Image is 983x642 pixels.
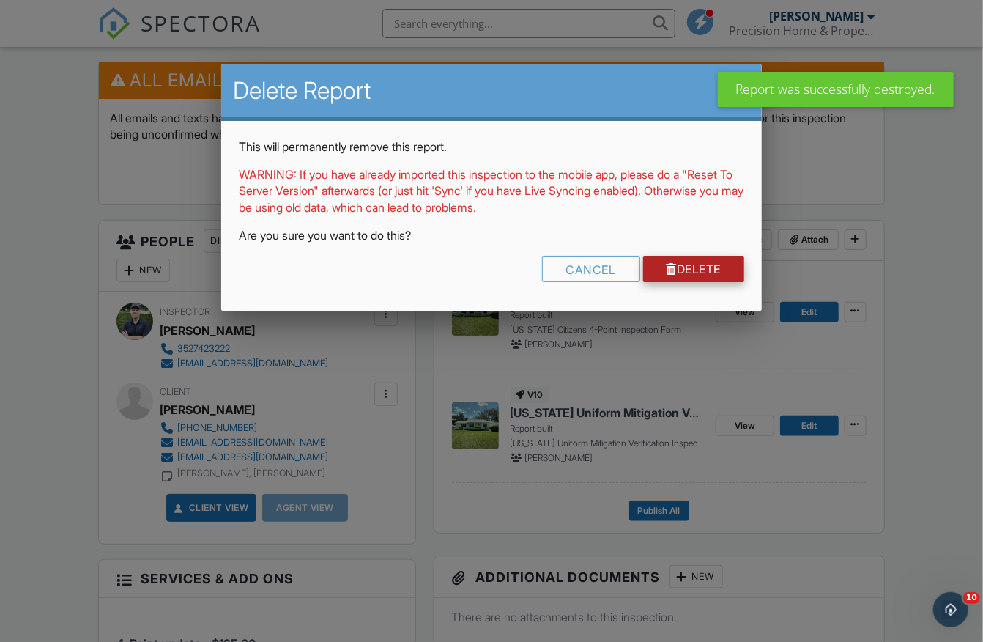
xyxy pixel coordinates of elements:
[239,166,744,215] p: WARNING: If you have already imported this inspection to the mobile app, please do a "Reset To Se...
[233,76,750,106] h2: Delete Report
[542,256,640,282] div: Cancel
[933,592,968,627] iframe: Intercom live chat
[718,72,954,107] div: Report was successfully destroyed.
[643,256,745,282] a: Delete
[239,139,744,155] p: This will permanently remove this report.
[239,227,744,243] p: Are you sure you want to do this?
[963,592,980,604] span: 10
